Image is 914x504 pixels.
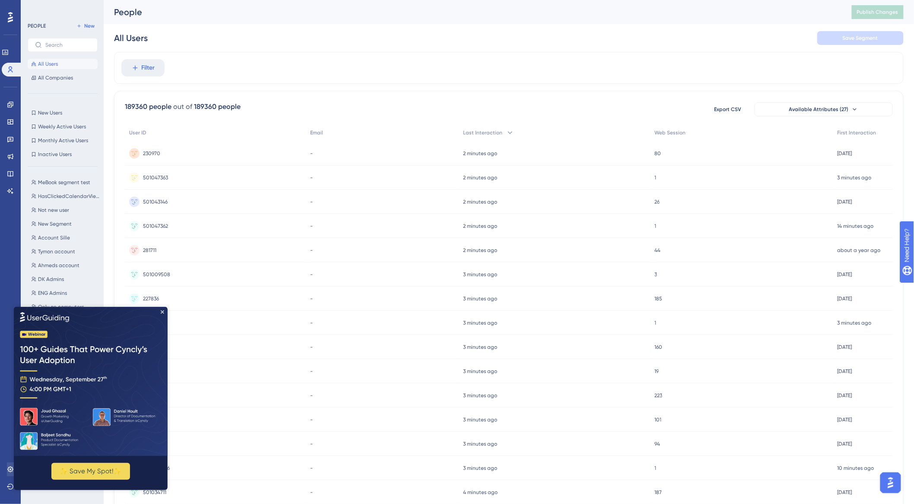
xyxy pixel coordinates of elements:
[838,271,852,278] time: [DATE]
[28,288,103,298] button: ENG Admins
[310,416,313,423] span: -
[28,108,98,118] button: New Users
[28,205,103,215] button: Not new user
[310,198,313,205] span: -
[143,174,168,181] span: 501047363
[121,59,165,77] button: Filter
[838,368,852,374] time: [DATE]
[28,274,103,284] button: DK Admins
[463,320,497,326] time: 3 minutes ago
[20,2,54,13] span: Need Help?
[310,174,313,181] span: -
[38,179,90,186] span: MeBook segment test
[838,441,852,447] time: [DATE]
[194,102,241,112] div: 189360 people
[28,121,98,132] button: Weekly Active Users
[28,260,103,271] button: Ahmeds account
[463,489,498,495] time: 4 minutes ago
[38,234,70,241] span: Account Sille
[143,198,168,205] span: 501043146
[838,489,852,495] time: [DATE]
[38,262,79,269] span: Ahmeds account
[38,207,69,214] span: Not new user
[838,129,876,136] span: First Interaction
[838,320,872,326] time: 3 minutes ago
[838,465,874,471] time: 10 minutes ago
[310,344,313,351] span: -
[654,223,656,230] span: 1
[38,220,72,227] span: New Segment
[147,3,150,7] div: Close Preview
[838,296,852,302] time: [DATE]
[38,303,84,310] span: Only on computers
[28,149,98,159] button: Inactive Users
[755,102,893,116] button: Available Attributes (27)
[28,22,46,29] div: PEOPLE
[310,489,313,496] span: -
[143,223,168,230] span: 501047362
[654,247,660,254] span: 44
[654,392,662,399] span: 223
[654,150,661,157] span: 80
[463,417,497,423] time: 3 minutes ago
[38,290,67,297] span: ENG Admins
[843,35,878,41] span: Save Segment
[654,489,662,496] span: 187
[654,271,657,278] span: 3
[310,440,313,447] span: -
[38,156,116,173] button: ✨ Save My Spot!✨
[706,102,749,116] button: Export CSV
[654,295,662,302] span: 185
[38,74,73,81] span: All Companies
[463,465,497,471] time: 3 minutes ago
[654,344,662,351] span: 160
[28,177,103,188] button: MeBook segment test
[654,129,685,136] span: Web Session
[817,31,904,45] button: Save Segment
[38,137,88,144] span: Monthly Active Users
[310,319,313,326] span: -
[463,392,497,399] time: 3 minutes ago
[463,247,497,253] time: 2 minutes ago
[654,416,661,423] span: 101
[38,248,75,255] span: Tymon account
[463,271,497,278] time: 3 minutes ago
[838,247,881,253] time: about a year ago
[38,276,64,283] span: DK Admins
[28,73,98,83] button: All Companies
[38,151,72,158] span: Inactive Users
[838,150,852,156] time: [DATE]
[173,102,192,112] div: out of
[310,247,313,254] span: -
[878,470,904,496] iframe: UserGuiding AI Assistant Launcher
[143,295,159,302] span: 227836
[45,42,90,48] input: Search
[73,21,98,31] button: New
[463,150,497,156] time: 2 minutes ago
[142,63,155,73] span: Filter
[143,271,170,278] span: 501009508
[654,368,659,375] span: 19
[28,135,98,146] button: Monthly Active Users
[714,106,742,113] span: Export CSV
[838,417,852,423] time: [DATE]
[310,223,313,230] span: -
[838,223,874,229] time: 14 minutes ago
[857,9,898,16] span: Publish Changes
[310,295,313,302] span: -
[654,465,656,472] span: 1
[838,392,852,399] time: [DATE]
[125,102,171,112] div: 189360 people
[852,5,904,19] button: Publish Changes
[114,32,148,44] div: All Users
[463,175,497,181] time: 2 minutes ago
[143,247,156,254] span: 281711
[838,344,852,350] time: [DATE]
[463,344,497,350] time: 3 minutes ago
[838,175,872,181] time: 3 minutes ago
[654,440,660,447] span: 94
[38,61,58,67] span: All Users
[28,219,103,229] button: New Segment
